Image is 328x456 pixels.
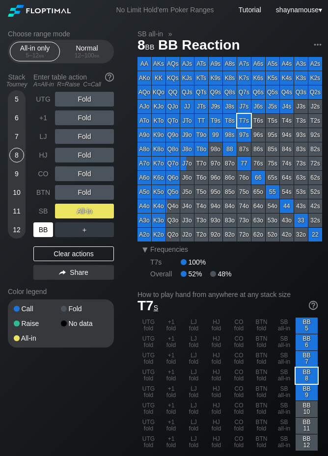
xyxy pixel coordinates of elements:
[266,157,279,170] div: 75s
[33,110,53,125] div: +1
[250,434,273,451] div: BTN fold
[294,171,308,185] div: 63s
[33,166,53,181] div: CO
[14,52,55,59] div: 5 – 12
[33,265,114,280] div: Share
[209,185,222,199] div: 95o
[55,185,114,200] div: Fold
[251,171,265,185] div: 66
[280,171,294,185] div: 64s
[137,171,151,185] div: A6o
[273,384,295,401] div: SB all-in
[9,148,24,162] div: 8
[296,401,318,417] div: BB 10
[137,85,151,99] div: AQo
[194,71,208,85] div: KTs
[180,228,194,241] div: J2o
[296,368,318,384] div: BB 8
[266,185,279,199] div: 55
[66,52,108,59] div: 12 – 100
[137,384,160,401] div: UTG fold
[308,100,322,113] div: J2s
[312,39,323,50] img: ellipsis.fd386fe8.svg
[223,128,237,142] div: 98s
[61,305,108,312] div: Fold
[237,57,251,71] div: A7s
[194,157,208,170] div: T7o
[294,100,308,113] div: J3s
[152,228,165,241] div: K2o
[152,57,165,71] div: AKs
[152,100,165,113] div: KJo
[9,166,24,181] div: 9
[150,258,181,266] div: T7s
[33,92,53,107] div: UTG
[205,418,227,434] div: HJ fold
[9,185,24,200] div: 10
[251,157,265,170] div: 76s
[266,199,279,213] div: 54o
[223,57,237,71] div: A8s
[183,401,205,417] div: LJ fold
[308,171,322,185] div: 62s
[9,129,24,144] div: 7
[237,71,251,85] div: K7s
[228,334,250,350] div: CO fold
[4,69,29,92] div: Stack
[104,72,115,82] img: help.32db89a4.svg
[237,171,251,185] div: 76o
[12,42,57,61] div: All-in only
[9,204,24,218] div: 11
[223,228,237,241] div: 82o
[209,214,222,227] div: 93o
[251,85,265,99] div: Q6s
[14,305,61,312] div: Call
[280,185,294,199] div: 54s
[209,114,222,128] div: T9s
[228,368,250,384] div: CO fold
[137,100,151,113] div: AJo
[194,228,208,241] div: T2o
[166,100,180,113] div: QJo
[280,100,294,113] div: J4s
[33,69,114,92] div: Enter table action
[183,418,205,434] div: LJ fold
[137,368,160,384] div: UTG fold
[251,142,265,156] div: 86s
[160,384,182,401] div: +1 fold
[250,334,273,350] div: BTN fold
[137,351,160,367] div: UTG fold
[160,368,182,384] div: +1 fold
[266,214,279,227] div: 53o
[209,100,222,113] div: J9s
[157,38,241,54] span: BB Reaction
[136,29,164,38] span: SB all-in
[308,85,322,99] div: Q2s
[152,71,165,85] div: KK
[251,185,265,199] div: 65o
[294,214,308,227] div: 33
[280,199,294,213] div: 44
[194,100,208,113] div: JTs
[183,318,205,334] div: LJ fold
[152,185,165,199] div: K5o
[237,228,251,241] div: 72o
[55,204,114,218] div: All-in
[237,185,251,199] div: 75o
[273,318,295,334] div: SB all-in
[223,199,237,213] div: 84o
[294,228,308,241] div: 32o
[308,228,322,241] div: 22
[280,128,294,142] div: 94s
[250,418,273,434] div: BTN fold
[223,171,237,185] div: 86o
[280,228,294,241] div: 42o
[180,157,194,170] div: J7o
[163,30,177,38] span: »
[209,228,222,241] div: 92o
[33,222,53,237] div: BB
[251,71,265,85] div: K6s
[180,171,194,185] div: J6o
[136,38,156,54] span: 8
[308,185,322,199] div: 52s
